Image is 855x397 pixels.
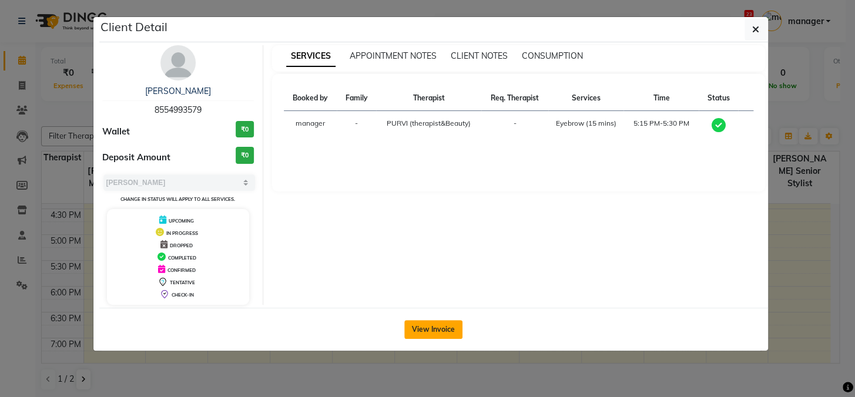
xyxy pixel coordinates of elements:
[168,255,196,261] span: COMPLETED
[169,218,194,224] span: UPCOMING
[145,86,211,96] a: [PERSON_NAME]
[548,86,624,111] th: Services
[376,86,481,111] th: Therapist
[481,111,548,141] td: -
[170,243,193,248] span: DROPPED
[167,267,196,273] span: CONFIRMED
[102,125,130,139] span: Wallet
[337,86,376,111] th: Family
[522,51,583,61] span: CONSUMPTION
[623,111,699,141] td: 5:15 PM-5:30 PM
[102,151,170,164] span: Deposit Amount
[236,147,254,164] h3: ₹0
[284,111,337,141] td: manager
[236,121,254,138] h3: ₹0
[481,86,548,111] th: Req. Therapist
[166,230,198,236] span: IN PROGRESS
[387,119,471,127] span: PURVI (therapist&Beauty)
[284,86,337,111] th: Booked by
[100,18,167,36] h5: Client Detail
[623,86,699,111] th: Time
[404,320,462,339] button: View Invoice
[350,51,437,61] span: APPOINTMENT NOTES
[699,86,738,111] th: Status
[451,51,508,61] span: CLIENT NOTES
[555,118,617,129] div: Eyebrow (15 mins)
[160,45,196,80] img: avatar
[337,111,376,141] td: -
[120,196,235,202] small: Change in status will apply to all services.
[155,105,202,115] span: 8554993579
[170,280,195,285] span: TENTATIVE
[286,46,336,67] span: SERVICES
[172,292,194,298] span: CHECK-IN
